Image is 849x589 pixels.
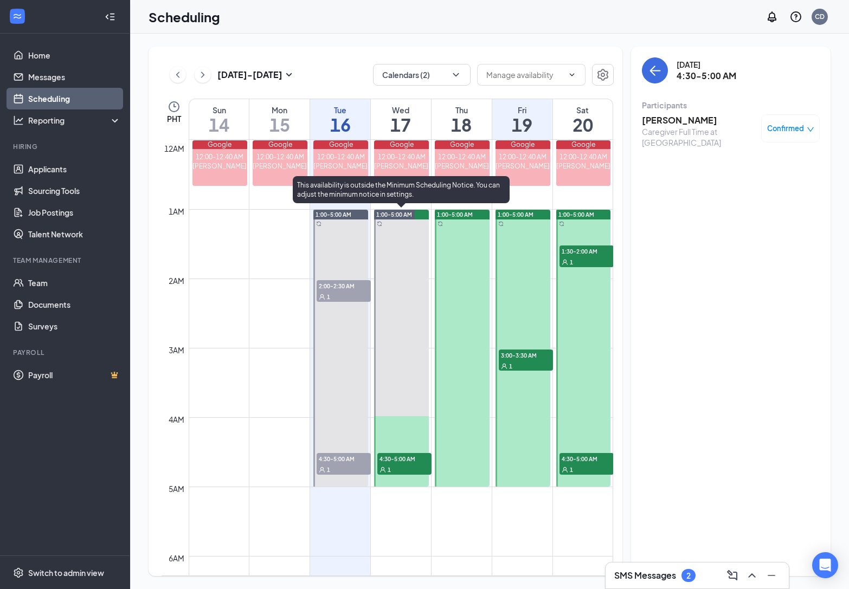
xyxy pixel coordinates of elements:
[765,569,778,582] svg: Minimize
[192,152,247,161] div: 12:00-12:40 AM
[556,161,611,171] div: [PERSON_NAME].Homeinstead
[388,466,391,474] span: 1
[166,344,186,356] div: 3am
[568,70,576,79] svg: ChevronDown
[432,105,492,115] div: Thu
[374,152,429,161] div: 12:00-12:40 AM
[189,105,249,115] div: Sun
[28,202,121,223] a: Job Postings
[13,256,119,265] div: Team Management
[316,221,321,226] svg: Sync
[253,161,307,171] div: [PERSON_NAME].Homeinstead
[559,453,614,464] span: 4:30-5:00 AM
[316,211,351,218] span: 1:00-5:00 AM
[570,466,573,474] span: 1
[767,123,804,134] span: Confirmed
[253,140,307,149] div: Google
[553,115,613,134] h1: 20
[12,11,23,22] svg: WorkstreamLogo
[686,571,691,580] div: 2
[556,152,611,161] div: 12:00-12:40 AM
[677,59,736,70] div: [DATE]
[553,99,613,139] a: September 20, 2025
[195,67,211,83] button: ChevronRight
[28,315,121,337] a: Surveys
[438,221,443,226] svg: Sync
[743,567,761,584] button: ChevronUp
[492,99,552,139] a: September 19, 2025
[374,140,429,149] div: Google
[763,567,780,584] button: Minimize
[371,99,431,139] a: September 17, 2025
[556,140,611,149] div: Google
[13,142,119,151] div: Hiring
[28,294,121,315] a: Documents
[28,66,121,88] a: Messages
[310,115,370,134] h1: 16
[559,245,614,256] span: 1:30-2:00 AM
[592,64,614,86] button: Settings
[570,258,573,266] span: 1
[166,205,186,217] div: 1am
[501,363,507,370] svg: User
[376,211,412,218] span: 1:00-5:00 AM
[648,64,661,77] svg: ArrowLeft
[28,44,121,66] a: Home
[192,161,247,171] div: [PERSON_NAME].Homeinstead
[435,161,490,171] div: [PERSON_NAME].Homeinstead
[313,161,368,171] div: [PERSON_NAME].Homeinstead
[745,569,758,582] svg: ChevronUp
[789,10,802,23] svg: QuestionInfo
[249,105,310,115] div: Mon
[451,69,461,80] svg: ChevronDown
[310,105,370,115] div: Tue
[432,115,492,134] h1: 18
[432,99,492,139] a: September 18, 2025
[28,567,104,578] div: Switch to admin view
[509,363,512,370] span: 1
[28,364,121,386] a: PayrollCrown
[189,115,249,134] h1: 14
[596,68,609,81] svg: Settings
[377,453,432,464] span: 4:30-5:00 AM
[558,211,594,218] span: 1:00-5:00 AM
[812,552,838,578] div: Open Intercom Messenger
[166,483,186,495] div: 5am
[168,100,181,113] svg: Clock
[170,67,186,83] button: ChevronLeft
[492,115,552,134] h1: 19
[166,413,186,425] div: 4am
[317,453,371,464] span: 4:30-5:00 AM
[166,552,186,564] div: 6am
[249,115,310,134] h1: 15
[642,114,756,126] h3: [PERSON_NAME]
[192,140,247,149] div: Google
[377,221,382,226] svg: Sync
[562,259,568,266] svg: User
[380,467,386,473] svg: User
[28,223,121,245] a: Talent Network
[677,70,736,82] h3: 4:30-5:00 AM
[162,143,186,154] div: 12am
[724,567,741,584] button: ComposeMessage
[253,152,307,161] div: 12:00-12:40 AM
[726,569,739,582] svg: ComposeMessage
[28,272,121,294] a: Team
[642,126,756,148] div: Caregiver Full Time at [GEOGRAPHIC_DATA]
[13,115,24,126] svg: Analysis
[172,68,183,81] svg: ChevronLeft
[815,12,825,21] div: CD
[319,294,325,300] svg: User
[28,88,121,109] a: Scheduling
[166,275,186,287] div: 2am
[553,105,613,115] div: Sat
[496,161,550,171] div: [PERSON_NAME].Homeinstead
[167,113,181,124] span: PHT
[313,140,368,149] div: Google
[435,140,490,149] div: Google
[766,10,779,23] svg: Notifications
[105,11,115,22] svg: Collapse
[807,126,814,133] span: down
[496,152,550,161] div: 12:00-12:40 AM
